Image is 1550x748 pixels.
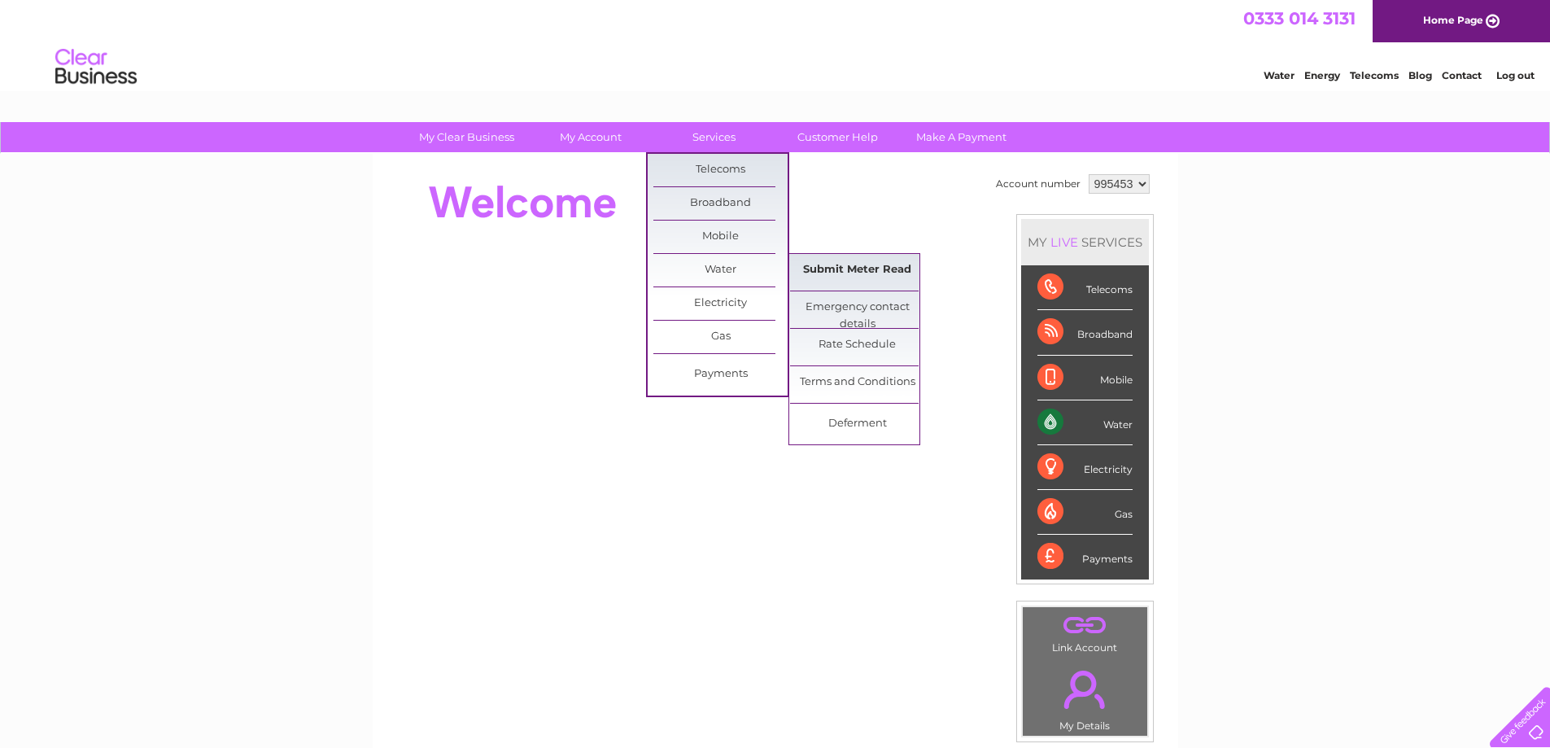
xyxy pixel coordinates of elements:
[790,408,924,440] a: Deferment
[1304,69,1340,81] a: Energy
[653,154,788,186] a: Telecoms
[790,291,924,324] a: Emergency contact details
[653,287,788,320] a: Electricity
[1027,661,1143,718] a: .
[55,42,138,92] img: logo.png
[1037,265,1133,310] div: Telecoms
[894,122,1028,152] a: Make A Payment
[653,254,788,287] a: Water
[992,170,1085,198] td: Account number
[653,358,788,391] a: Payments
[1037,356,1133,400] div: Mobile
[1021,219,1149,265] div: MY SERVICES
[653,221,788,253] a: Mobile
[391,9,1160,79] div: Clear Business is a trading name of Verastar Limited (registered in [GEOGRAPHIC_DATA] No. 3667643...
[1037,310,1133,355] div: Broadband
[771,122,905,152] a: Customer Help
[1047,234,1081,250] div: LIVE
[1350,69,1399,81] a: Telecoms
[1037,400,1133,445] div: Water
[1243,8,1356,28] a: 0333 014 3131
[1027,611,1143,640] a: .
[653,321,788,353] a: Gas
[1264,69,1295,81] a: Water
[790,254,924,287] a: Submit Meter Read
[523,122,657,152] a: My Account
[1408,69,1432,81] a: Blog
[1022,606,1148,658] td: Link Account
[790,366,924,399] a: Terms and Conditions
[1037,445,1133,490] div: Electricity
[1037,535,1133,579] div: Payments
[1037,490,1133,535] div: Gas
[1022,657,1148,737] td: My Details
[653,187,788,220] a: Broadband
[1496,69,1535,81] a: Log out
[790,329,924,361] a: Rate Schedule
[400,122,534,152] a: My Clear Business
[1442,69,1482,81] a: Contact
[647,122,781,152] a: Services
